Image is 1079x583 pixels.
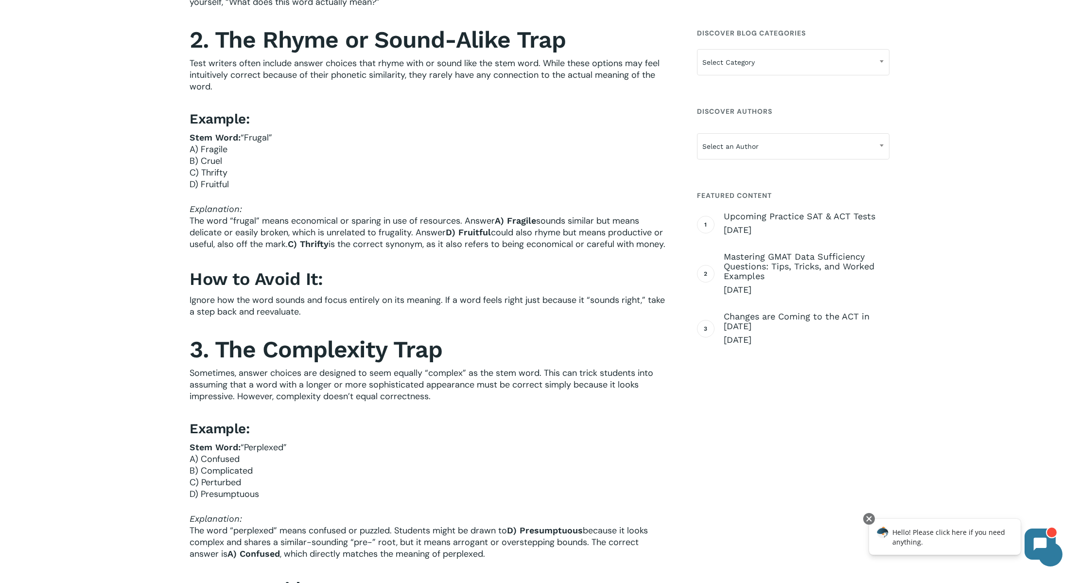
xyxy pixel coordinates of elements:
span: Select an Author [697,133,889,159]
span: Select an Author [697,136,889,157]
b: Example: [190,421,249,437]
a: Upcoming Practice SAT & ACT Tests [DATE] [724,212,889,236]
span: [DATE] [724,284,889,296]
b: C) Thrifty [288,239,329,249]
span: Changes are Coming to the ACT in [DATE] [724,312,889,331]
span: could also rhyme but means productive or useful, also off the mark. [190,227,663,250]
span: “Frugal” [241,132,272,143]
b: Stem Word: [190,442,241,452]
span: Select Category [697,52,889,72]
span: [DATE] [724,334,889,346]
span: sounds similar but means delicate or easily broken, which is unrelated to frugality. Answer [190,215,639,238]
span: C) Perturbed [190,477,241,488]
b: A) Confused [227,548,280,559]
h4: Discover Blog Categories [697,24,889,42]
b: 3. The Complexity Trap [190,336,442,363]
iframe: Chatbot [859,511,1065,569]
b: Example: [190,111,249,127]
span: A) Confused [190,453,240,465]
b: How to Avoid It: [190,269,323,289]
span: The word “frugal” means economical or sparing in use of resources. Answer [190,215,495,227]
h4: Featured Content [697,187,889,204]
span: C) Thrifty [190,167,227,178]
span: Upcoming Practice SAT & ACT Tests [724,212,889,221]
span: “Perplexed” [241,442,287,453]
span: Explanation: [190,204,242,214]
span: [DATE] [724,224,889,236]
a: Mastering GMAT Data Sufficiency Questions: Tips, Tricks, and Worked Examples [DATE] [724,252,889,296]
a: Changes are Coming to the ACT in [DATE] [DATE] [724,312,889,346]
span: Select Category [697,49,889,75]
span: B) Cruel [190,155,222,167]
span: is the correct synonym, as it also refers to being economical or careful with money. [329,238,665,250]
span: Sometimes, answer choices are designed to seem equally “complex” as the stem word. This can trick... [190,367,653,402]
span: Mastering GMAT Data Sufficiency Questions: Tips, Tricks, and Worked Examples [724,252,889,281]
span: The word “perplexed” means confused or puzzled. Students might be drawn to [190,525,507,536]
span: A) Fragile [190,143,227,155]
span: , which directly matches the meaning of perplexed. [280,548,485,560]
b: Stem Word: [190,132,241,142]
b: A) Fragile [495,215,536,226]
span: Test writers often include answer choices that rhyme with or sound like the stem word. While thes... [190,57,660,92]
span: Explanation: [190,513,242,524]
h4: Discover Authors [697,103,889,120]
span: B) Complicated [190,465,253,477]
b: D) Presumptuous [507,525,583,535]
span: D) Presumptuous [190,488,259,500]
b: 2. The Rhyme or Sound-Alike Trap [190,26,566,53]
b: D) Fruitful [446,227,491,237]
span: D) Fruitful [190,178,229,190]
span: because it looks complex and shares a similar-sounding “pre-” root, but it means arrogant or over... [190,525,648,560]
span: Ignore how the word sounds and focus entirely on its meaning. If a word feels right just because ... [190,294,665,318]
